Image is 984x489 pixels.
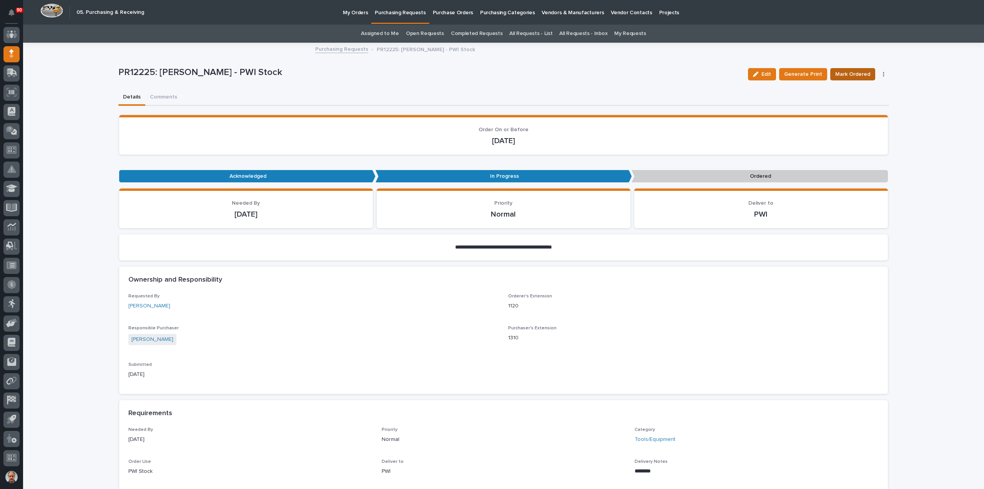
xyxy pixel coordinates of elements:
p: PWI [643,210,879,219]
span: Needed By [128,427,153,432]
a: [PERSON_NAME] [128,302,170,310]
p: PR12225: [PERSON_NAME] - PWI Stock [377,45,475,53]
div: Notifications90 [10,9,20,22]
button: Comments [145,90,182,106]
p: Normal [382,436,626,444]
span: Responsible Purchaser [128,326,179,330]
span: Delivery Notes [635,459,668,464]
button: Notifications [3,5,20,21]
p: In Progress [376,170,632,183]
span: Needed By [232,200,260,206]
p: 90 [17,7,22,13]
span: Generate Print [784,70,822,79]
span: Order Use [128,459,151,464]
img: Workspace Logo [40,3,63,18]
p: Ordered [632,170,888,183]
a: Open Requests [406,25,444,43]
a: Purchasing Requests [315,44,368,53]
a: Completed Requests [451,25,502,43]
p: Normal [386,210,621,219]
a: My Requests [614,25,646,43]
p: PWI Stock [128,467,372,476]
span: Requested By [128,294,160,299]
span: Priority [382,427,397,432]
button: Edit [748,68,776,80]
p: 1310 [508,334,879,342]
span: Deliver to [382,459,404,464]
button: Generate Print [779,68,827,80]
p: [DATE] [128,436,372,444]
h2: Ownership and Responsibility [128,276,222,284]
a: Tools/Equipment [635,436,675,444]
button: Details [118,90,145,106]
p: [DATE] [128,210,364,219]
p: [DATE] [128,136,879,145]
span: Edit [761,71,771,78]
span: Category [635,427,655,432]
span: Mark Ordered [835,70,870,79]
p: PWI [382,467,626,476]
a: [PERSON_NAME] [131,335,173,344]
span: Deliver to [748,200,773,206]
p: [DATE] [128,371,499,379]
button: users-avatar [3,469,20,485]
button: Mark Ordered [830,68,875,80]
span: Order On or Before [479,127,529,132]
p: PR12225: [PERSON_NAME] - PWI Stock [118,67,742,78]
a: All Requests - List [509,25,552,43]
p: Acknowledged [119,170,376,183]
a: Assigned to Me [361,25,399,43]
span: Priority [494,200,512,206]
a: All Requests - Inbox [559,25,607,43]
span: Purchaser's Extension [508,326,557,330]
h2: 05. Purchasing & Receiving [76,9,144,16]
span: Submitted [128,362,152,367]
h2: Requirements [128,409,172,418]
span: Orderer's Extension [508,294,552,299]
p: 1120 [508,302,879,310]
